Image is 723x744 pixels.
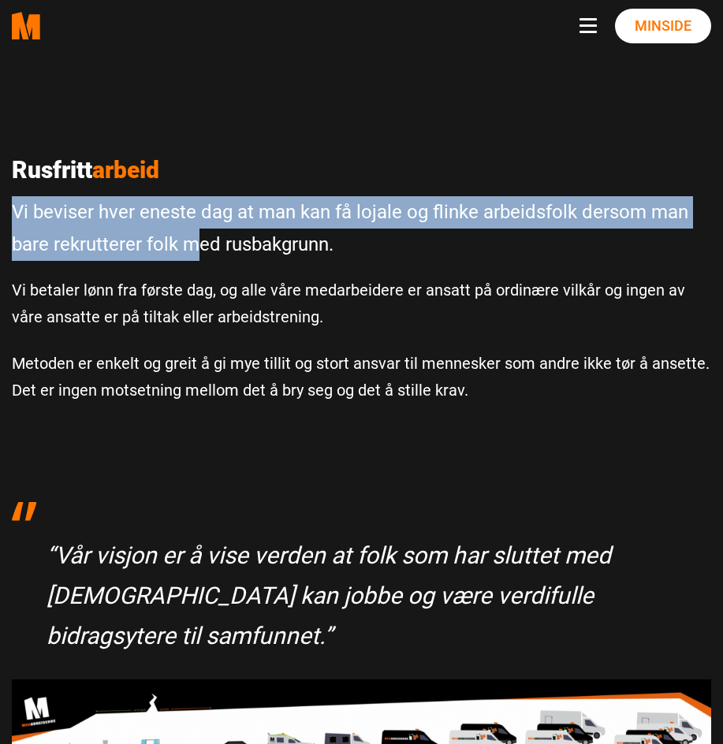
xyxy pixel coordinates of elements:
[12,350,711,404] p: Metoden er enkelt og greit å gi mye tillit og stort ansvar til mennesker som andre ikke tør å ans...
[47,535,695,656] p: “Vår visjon er å vise verden at folk som har sluttet med [DEMOGRAPHIC_DATA] kan jobbe og være ver...
[92,156,159,184] span: arbeid
[615,9,711,43] a: Minside
[12,196,711,261] p: Vi beviser hver eneste dag at man kan få lojale og flinke arbeidsfolk dersom man bare rekrutterer...
[12,277,711,330] p: Vi betaler lønn fra første dag, og alle våre medarbeidere er ansatt på ordinære vilkår og ingen a...
[12,156,711,184] p: Rusfritt
[580,18,603,34] button: Navbar toggle button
